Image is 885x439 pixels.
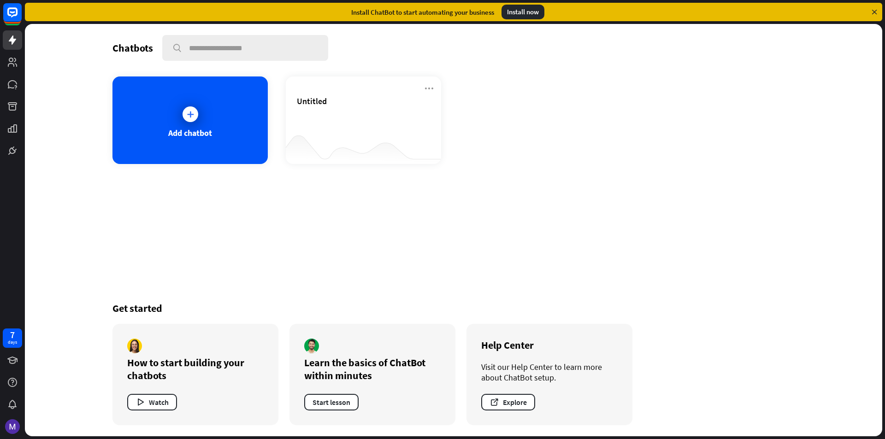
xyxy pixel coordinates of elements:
[304,339,319,353] img: author
[127,394,177,410] button: Watch
[8,339,17,345] div: days
[127,356,264,382] div: How to start building your chatbots
[3,328,22,348] a: 7 days
[297,96,327,106] span: Untitled
[304,356,441,382] div: Learn the basics of ChatBot within minutes
[112,41,153,54] div: Chatbots
[7,4,35,31] button: Open LiveChat chat widget
[304,394,359,410] button: Start lesson
[351,8,494,17] div: Install ChatBot to start automating your business
[481,394,535,410] button: Explore
[501,5,544,19] div: Install now
[481,362,618,383] div: Visit our Help Center to learn more about ChatBot setup.
[112,302,795,315] div: Get started
[10,331,15,339] div: 7
[127,339,142,353] img: author
[481,339,618,351] div: Help Center
[168,128,212,138] div: Add chatbot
